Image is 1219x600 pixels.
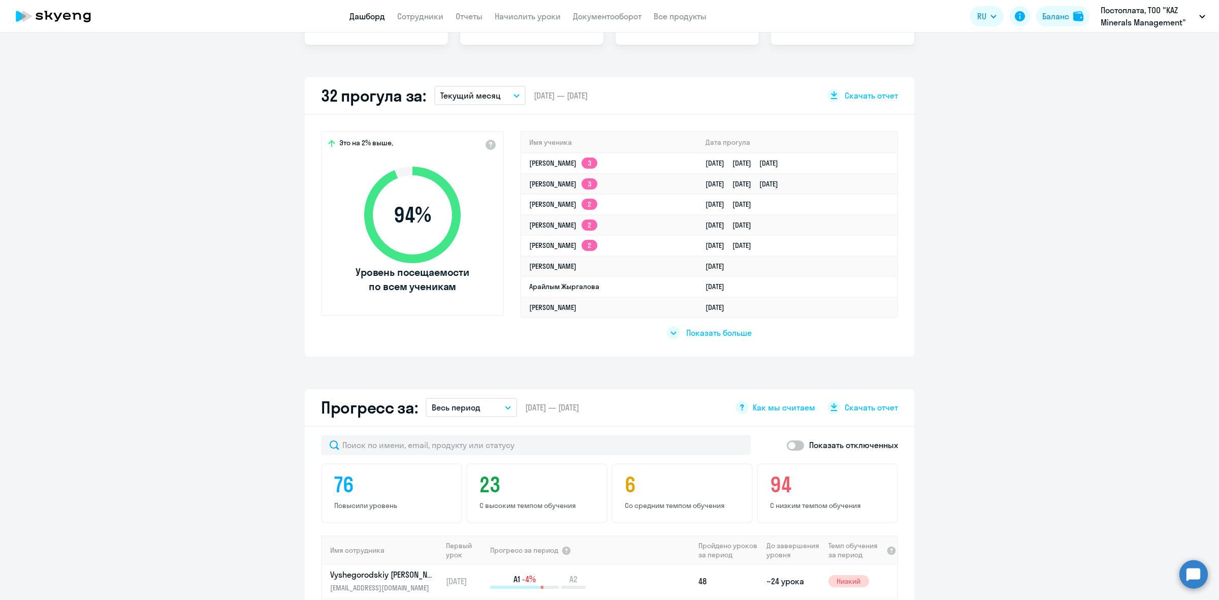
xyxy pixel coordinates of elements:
[582,199,597,210] app-skyeng-badge: 2
[977,10,986,22] span: RU
[330,569,435,580] p: Vyshegorodskiy [PERSON_NAME]
[339,138,393,150] span: Это на 2% выше,
[970,6,1004,26] button: RU
[582,219,597,231] app-skyeng-badge: 2
[762,535,824,565] th: До завершения уровня
[529,303,576,312] a: [PERSON_NAME]
[456,11,483,21] a: Отчеты
[705,159,786,168] a: [DATE][DATE][DATE]
[705,220,759,230] a: [DATE][DATE]
[321,85,426,106] h2: 32 прогула за:
[525,402,579,413] span: [DATE] — [DATE]
[573,11,641,21] a: Документооборот
[521,132,697,153] th: Имя ученика
[654,11,707,21] a: Все продукты
[322,535,442,565] th: Имя сотрудника
[705,200,759,209] a: [DATE][DATE]
[694,535,762,565] th: Пройдено уроков за период
[330,582,435,593] p: [EMAIL_ADDRESS][DOMAIN_NAME]
[529,179,597,188] a: [PERSON_NAME]3
[334,472,452,497] h4: 76
[1042,10,1069,22] div: Баланс
[705,179,786,188] a: [DATE][DATE][DATE]
[479,501,597,510] p: С высоким темпом обучения
[529,241,597,250] a: [PERSON_NAME]2
[1036,6,1089,26] button: Балансbalance
[582,157,597,169] app-skyeng-badge: 3
[828,541,883,559] span: Темп обучения за период
[442,565,489,597] td: [DATE]
[753,402,815,413] span: Как мы считаем
[534,90,588,101] span: [DATE] — [DATE]
[529,262,576,271] a: [PERSON_NAME]
[426,398,517,417] button: Весь период
[514,574,520,585] span: A1
[1096,4,1210,28] button: Постоплата, ТОО "KAZ Minerals Management"
[529,200,597,209] a: [PERSON_NAME]2
[321,435,751,455] input: Поиск по имени, email, продукту или статусу
[522,574,536,585] span: -4%
[828,575,869,587] span: Низкий
[625,501,743,510] p: Со средним темпом обучения
[334,501,452,510] p: Повысили уровень
[569,574,578,585] span: A2
[529,159,597,168] a: [PERSON_NAME]3
[434,86,526,105] button: Текущий месяц
[440,89,501,102] p: Текущий месяц
[529,282,599,291] a: Арайлым Жыргалова
[705,241,759,250] a: [DATE][DATE]
[354,203,471,227] span: 94 %
[809,439,898,451] p: Показать отключенных
[686,327,752,338] span: Показать больше
[697,132,897,153] th: Дата прогула
[582,178,597,190] app-skyeng-badge: 3
[479,472,597,497] h4: 23
[321,397,418,418] h2: Прогресс за:
[582,240,597,251] app-skyeng-badge: 2
[845,90,898,101] span: Скачать отчет
[625,472,743,497] h4: 6
[490,546,558,555] span: Прогресс за период
[1073,11,1083,21] img: balance
[705,262,732,271] a: [DATE]
[495,11,561,21] a: Начислить уроки
[397,11,443,21] a: Сотрудники
[694,565,762,597] td: 48
[432,401,480,414] p: Весь период
[762,565,824,597] td: ~24 урока
[442,535,489,565] th: Первый урок
[1101,4,1195,28] p: Постоплата, ТОО "KAZ Minerals Management"
[529,220,597,230] a: [PERSON_NAME]2
[349,11,385,21] a: Дашборд
[705,303,732,312] a: [DATE]
[770,472,888,497] h4: 94
[770,501,888,510] p: С низким темпом обучения
[330,569,441,593] a: Vyshegorodskiy [PERSON_NAME][EMAIL_ADDRESS][DOMAIN_NAME]
[705,282,732,291] a: [DATE]
[354,265,471,294] span: Уровень посещаемости по всем ученикам
[845,402,898,413] span: Скачать отчет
